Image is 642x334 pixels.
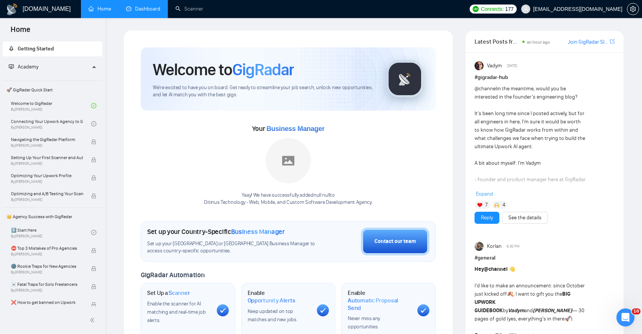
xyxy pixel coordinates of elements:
h1: Set Up a [147,289,190,297]
span: check-circle [91,230,96,235]
span: check-circle [91,103,96,108]
span: an hour ago [527,39,550,45]
div: Yaay! We have successfully added null null to [204,192,372,206]
span: Optimizing Your Upwork Profile [11,172,83,179]
span: Navigating the GigRadar Platform [11,136,83,143]
span: 177 [505,5,513,13]
a: 1️⃣ Start HereBy[PERSON_NAME] [11,224,91,241]
span: Academy [9,64,38,70]
h1: Enable [248,289,311,304]
span: Your [252,124,325,133]
span: Never miss any opportunities. [348,315,380,330]
a: Connecting Your Upwork Agency to GigRadarBy[PERSON_NAME] [11,115,91,132]
span: 4 [502,201,505,209]
h1: Set up your Country-Specific [147,228,285,236]
h1: Welcome to [153,59,294,80]
span: Automatic Proposal Send [348,297,411,311]
button: setting [627,3,639,15]
span: Connects: [481,5,504,13]
span: 👑 Agency Success with GigRadar [3,209,102,224]
span: By [PERSON_NAME] [11,179,83,184]
img: gigradar-logo.png [386,60,424,98]
a: export [610,38,615,45]
span: ❌ How to get banned on Upwork [11,299,83,306]
span: Setting Up Your First Scanner and Auto-Bidder [11,154,83,161]
span: 7 [485,201,488,209]
a: searchScanner [175,6,203,12]
span: lock [91,157,96,162]
span: Academy [18,64,38,70]
a: setting [627,6,639,12]
strong: [PERSON_NAME] [533,307,572,314]
span: lock [91,139,96,144]
a: Join GigRadar Slack Community [568,38,609,46]
span: Set up your [GEOGRAPHIC_DATA] or [GEOGRAPHIC_DATA] Business Manager to access country-specific op... [147,240,316,255]
span: Opportunity Alerts [248,297,295,304]
span: By [PERSON_NAME] [11,143,83,148]
span: lock [91,175,96,181]
span: lock [91,193,96,199]
img: placeholder.png [266,138,311,183]
span: user [523,6,528,12]
img: upwork-logo.png [473,6,479,12]
img: 🙌 [494,202,499,208]
span: GigRadar Automation [141,271,204,279]
a: Reply [481,214,493,222]
span: By [PERSON_NAME] [11,288,83,293]
img: logo [6,3,18,15]
span: Getting Started [18,46,54,52]
span: By [PERSON_NAME] [11,270,83,275]
span: check-circle [91,121,96,126]
span: Latest Posts from the GigRadar Community [475,37,520,46]
span: rocket [9,46,14,51]
span: By [PERSON_NAME] [11,252,83,257]
a: dashboardDashboard [126,6,160,12]
span: Expand [476,191,493,197]
span: @channel [484,266,508,272]
span: By [PERSON_NAME] [11,161,83,166]
iframe: Intercom live chat [616,308,634,326]
span: fund-projection-screen [9,64,14,69]
span: Vadym [487,62,502,70]
a: homeHome [88,6,111,12]
span: ☠️ Fatal Traps for Solo Freelancers [11,281,83,288]
span: lock [91,266,96,271]
span: lock [91,302,96,307]
span: @channel [475,85,497,92]
span: GigRadar [232,59,294,80]
span: Keep updated on top matches and new jobs. [248,308,298,323]
h1: # general [475,254,615,262]
span: 🍂 [507,291,513,297]
div: Contact our team [374,237,416,246]
span: By [PERSON_NAME] [11,197,83,202]
span: We're excited to have you on board. Get ready to streamline your job search, unlock new opportuni... [153,84,374,99]
a: See the details [508,214,542,222]
button: Reply [475,212,499,224]
span: lock [91,284,96,289]
span: export [610,38,615,44]
button: See the details [502,212,548,224]
h1: Enable [348,289,411,311]
span: 10 [632,308,640,314]
span: ⛔ Top 3 Mistakes of Pro Agencies [11,244,83,252]
strong: Hey [475,266,508,272]
span: Scanner [169,289,190,297]
span: lock [91,248,96,253]
img: Korlan [475,242,484,251]
span: Business Manager [266,125,324,132]
img: ❤️ [477,202,482,208]
span: Home [5,24,37,40]
span: 🚀 [564,316,571,322]
span: By [PERSON_NAME] [11,306,83,311]
li: Getting Started [3,41,102,56]
button: Contact our team [361,228,429,255]
span: 🌚 Rookie Traps for New Agencies [11,263,83,270]
span: Optimizing and A/B Testing Your Scanner for Better Results [11,190,83,197]
p: Ditinus Technology - Web, Mobile, and Custom Software Development Agency . [204,199,372,206]
strong: Vadym [508,307,524,314]
span: 👋 [509,266,515,272]
h1: # gigradar-hub [475,73,615,82]
span: Business Manager [231,228,285,236]
span: [DATE] [507,62,517,69]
